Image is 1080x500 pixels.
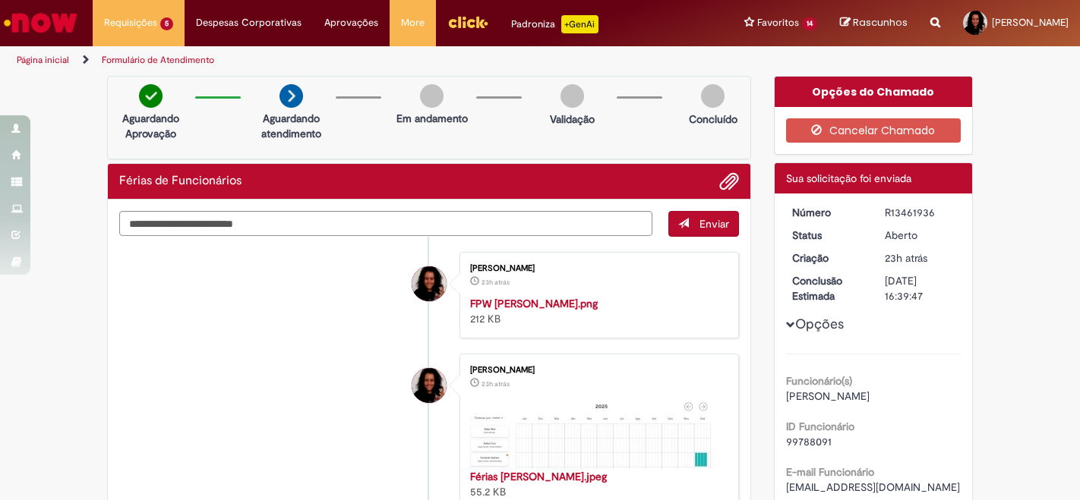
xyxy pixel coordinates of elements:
span: Requisições [104,15,157,30]
span: 23h atrás [482,379,510,388]
img: img-circle-grey.png [701,84,725,108]
img: img-circle-grey.png [561,84,584,108]
img: click_logo_yellow_360x200.png [447,11,488,33]
textarea: Digite sua mensagem aqui... [119,211,652,236]
b: E-mail Funcionário [786,465,874,479]
div: 212 KB [470,296,723,326]
div: R13461936 [885,205,955,220]
p: Validação [550,112,595,127]
span: 23h atrás [482,278,510,287]
div: Aberto [885,228,955,243]
h2: Férias de Funcionários Histórico de tíquete [119,175,242,188]
div: [PERSON_NAME] [470,366,723,375]
a: Férias [PERSON_NAME].jpeg [470,470,607,483]
dt: Número [781,205,874,220]
a: FPW [PERSON_NAME].png [470,297,598,310]
ul: Trilhas de página [11,46,709,74]
dt: Conclusão Estimada [781,273,874,303]
a: Formulário de Atendimento [102,54,214,66]
button: Adicionar anexos [719,171,739,191]
span: Despesas Corporativas [196,15,302,30]
button: Enviar [668,211,739,237]
time: 29/08/2025 11:38:13 [482,278,510,287]
a: Rascunhos [840,16,908,30]
span: [PERSON_NAME] [786,389,870,403]
div: Padroniza [511,15,598,33]
span: [PERSON_NAME] [992,16,1069,29]
p: Aguardando atendimento [254,111,328,141]
span: 5 [160,17,173,30]
button: Cancelar Chamado [786,118,962,143]
div: 55.2 KB [470,469,723,499]
span: 14 [802,17,817,30]
p: +GenAi [561,15,598,33]
div: Opções do Chamado [775,77,973,107]
time: 29/08/2025 11:36:59 [482,379,510,388]
b: ID Funcionário [786,420,854,433]
b: Funcionário(s) [786,374,852,388]
img: ServiceNow [2,8,80,38]
p: Em andamento [396,111,468,126]
span: More [401,15,425,30]
a: Página inicial [17,54,69,66]
span: Enviar [699,217,729,231]
p: Aguardando Aprovação [114,111,188,141]
dt: Status [781,228,874,243]
span: 23h atrás [885,251,927,265]
div: 29/08/2025 11:39:43 [885,250,955,266]
div: [PERSON_NAME] [470,264,723,273]
span: Favoritos [757,15,799,30]
img: arrow-next.png [279,84,303,108]
img: check-circle-green.png [139,84,163,108]
div: [DATE] 16:39:47 [885,273,955,303]
img: img-circle-grey.png [420,84,444,108]
span: Aprovações [324,15,378,30]
time: 29/08/2025 11:39:43 [885,251,927,265]
div: Flavia Almeida Andrade [412,368,447,403]
span: [EMAIL_ADDRESS][DOMAIN_NAME] [786,480,960,494]
div: Flavia Almeida Andrade [412,266,447,301]
p: Concluído [689,112,737,127]
span: Rascunhos [853,15,908,30]
span: 99788091 [786,435,832,448]
dt: Criação [781,250,874,266]
span: Sua solicitação foi enviada [786,171,911,185]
